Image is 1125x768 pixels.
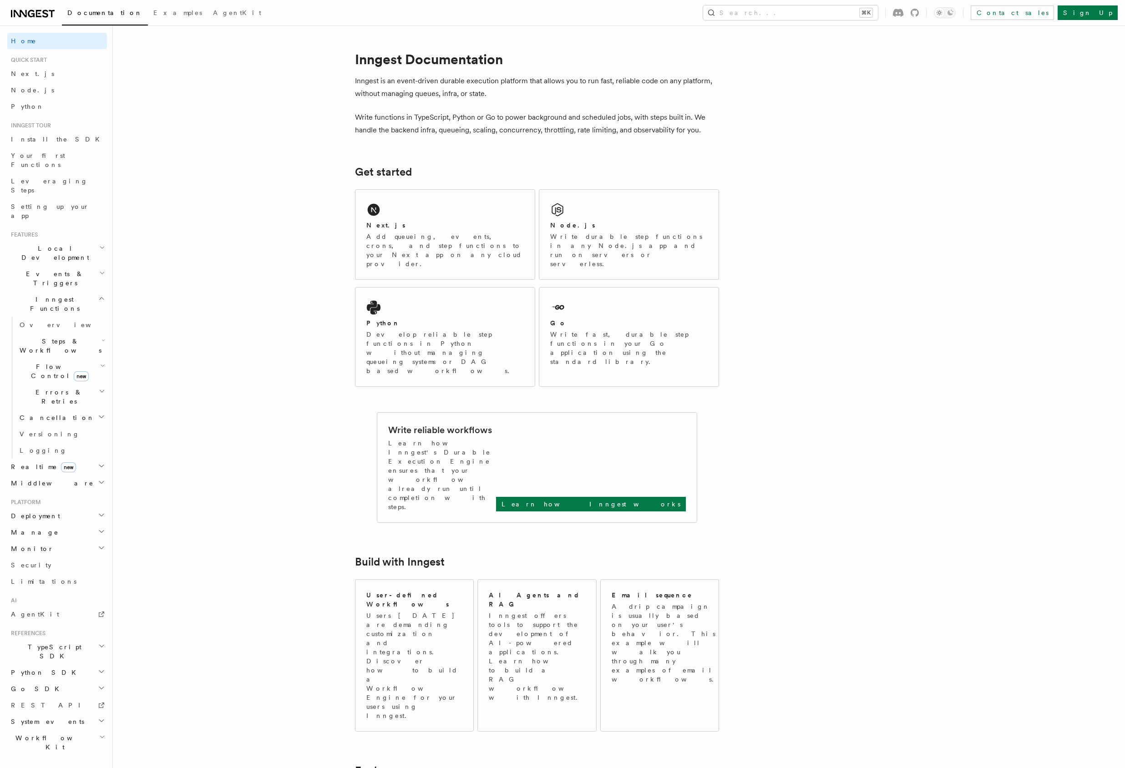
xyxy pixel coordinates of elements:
[388,424,492,436] h2: Write reliable workflows
[355,287,535,387] a: PythonDevelop reliable step functions in Python without managing queueing systems or DAG based wo...
[62,3,148,25] a: Documentation
[355,189,535,280] a: Next.jsAdd queueing, events, crons, and step functions to your Next app on any cloud provider.
[16,388,99,406] span: Errors & Retries
[16,426,107,442] a: Versioning
[11,152,65,168] span: Your first Functions
[7,475,107,491] button: Middleware
[7,295,98,313] span: Inngest Functions
[7,198,107,224] a: Setting up your app
[61,462,76,472] span: new
[7,462,76,471] span: Realtime
[16,333,107,359] button: Steps & Workflows
[7,713,107,730] button: System events
[366,591,462,609] h2: User-defined Workflows
[7,269,99,288] span: Events & Triggers
[539,189,719,280] a: Node.jsWrite durable step functions in any Node.js app and run on servers or serverless.
[496,497,686,511] a: Learn how Inngest works
[7,66,107,82] a: Next.js
[7,231,38,238] span: Features
[11,702,88,709] span: REST API
[489,611,586,702] p: Inngest offers tools to support the development of AI-powered applications. Learn how to build a ...
[7,266,107,291] button: Events & Triggers
[11,177,88,194] span: Leveraging Steps
[1058,5,1118,20] a: Sign Up
[550,318,567,328] h2: Go
[366,221,405,230] h2: Next.js
[7,664,107,681] button: Python SDK
[355,166,412,178] a: Get started
[7,82,107,98] a: Node.js
[16,384,107,409] button: Errors & Retries
[7,528,59,537] span: Manage
[612,602,719,684] p: A drip campaign is usually based on your user's behavior. This example will walk you through many...
[11,578,76,585] span: Limitations
[600,579,719,732] a: Email sequenceA drip campaign is usually based on your user's behavior. This example will walk yo...
[7,639,107,664] button: TypeScript SDK
[355,51,719,67] h1: Inngest Documentation
[7,240,107,266] button: Local Development
[366,318,400,328] h2: Python
[16,359,107,384] button: Flow Controlnew
[7,717,84,726] span: System events
[208,3,267,25] a: AgentKit
[355,111,719,136] p: Write functions in TypeScript, Python or Go to power background and scheduled jobs, with steps bu...
[7,122,51,129] span: Inngest tour
[20,447,67,454] span: Logging
[7,244,99,262] span: Local Development
[11,136,105,143] span: Install the SDK
[7,733,99,752] span: Workflow Kit
[550,232,708,268] p: Write durable step functions in any Node.js app and run on servers or serverless.
[7,479,94,488] span: Middleware
[7,131,107,147] a: Install the SDK
[16,442,107,459] a: Logging
[74,371,89,381] span: new
[153,9,202,16] span: Examples
[7,499,41,506] span: Platform
[7,557,107,573] a: Security
[7,173,107,198] a: Leveraging Steps
[550,330,708,366] p: Write fast, durable step functions in your Go application using the standard library.
[366,232,524,268] p: Add queueing, events, crons, and step functions to your Next app on any cloud provider.
[16,337,101,355] span: Steps & Workflows
[7,730,107,755] button: Workflow Kit
[7,697,107,713] a: REST API
[971,5,1054,20] a: Contact sales
[11,103,44,110] span: Python
[703,5,878,20] button: Search...⌘K
[11,86,54,94] span: Node.js
[7,684,65,693] span: Go SDK
[20,321,113,328] span: Overview
[7,98,107,115] a: Python
[7,524,107,541] button: Manage
[355,556,445,568] a: Build with Inngest
[477,579,596,732] a: AI Agents and RAGInngest offers tools to support the development of AI-powered applications. Lear...
[7,508,107,524] button: Deployment
[16,413,95,422] span: Cancellation
[489,591,586,609] h2: AI Agents and RAG
[7,291,107,317] button: Inngest Functions
[7,597,17,604] span: AI
[934,7,956,18] button: Toggle dark mode
[7,630,46,637] span: References
[213,9,261,16] span: AgentKit
[16,362,100,380] span: Flow Control
[16,409,107,426] button: Cancellation
[355,75,719,100] p: Inngest is an event-driven durable execution platform that allows you to run fast, reliable code ...
[7,317,107,459] div: Inngest Functions
[148,3,208,25] a: Examples
[860,8,872,17] kbd: ⌘K
[11,70,54,77] span: Next.js
[539,287,719,387] a: GoWrite fast, durable step functions in your Go application using the standard library.
[366,611,462,720] p: Users [DATE] are demanding customization and integrations. Discover how to build a Workflow Engin...
[366,330,524,375] p: Develop reliable step functions in Python without managing queueing systems or DAG based workflows.
[7,459,107,475] button: Realtimenew
[11,611,59,618] span: AgentKit
[7,541,107,557] button: Monitor
[7,668,81,677] span: Python SDK
[7,573,107,590] a: Limitations
[502,500,680,509] p: Learn how Inngest works
[612,591,693,600] h2: Email sequence
[7,56,47,64] span: Quick start
[16,317,107,333] a: Overview
[7,511,60,520] span: Deployment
